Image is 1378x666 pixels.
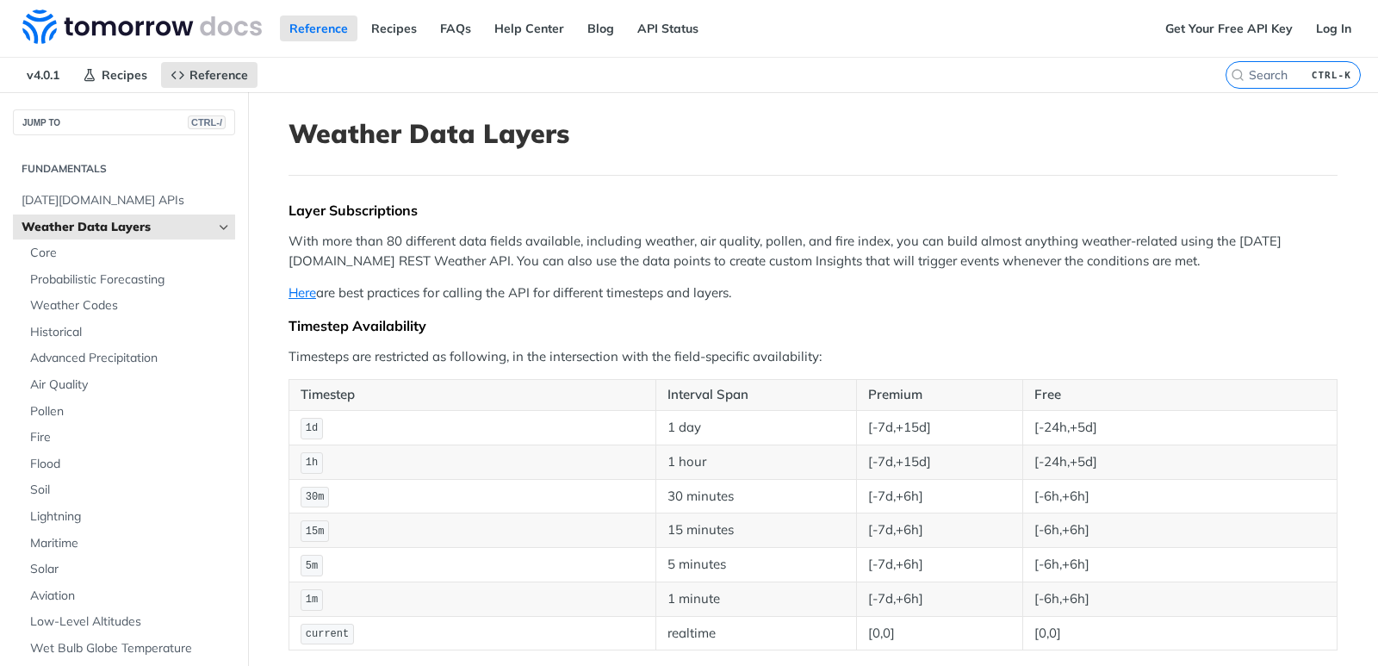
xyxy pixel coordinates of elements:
span: Wet Bulb Globe Temperature [30,640,231,657]
kbd: CTRL-K [1307,66,1356,84]
td: 1 day [655,410,856,445]
a: Probabilistic Forecasting [22,267,235,293]
td: realtime [655,616,856,650]
td: [-6h,+6h] [1022,582,1337,616]
span: Advanced Precipitation [30,350,231,367]
td: [-7d,+6h] [857,582,1023,616]
span: Aviation [30,588,231,605]
a: [DATE][DOMAIN_NAME] APIs [13,188,235,214]
a: Solar [22,557,235,582]
td: [-7d,+6h] [857,479,1023,514]
div: Timestep Availability [289,317,1338,334]
a: Historical [22,320,235,345]
a: Help Center [485,16,574,41]
a: Weather Codes [22,293,235,319]
span: Solar [30,561,231,578]
span: Fire [30,429,231,446]
div: Layer Subscriptions [289,202,1338,219]
span: 30m [306,491,325,503]
a: Log In [1307,16,1361,41]
span: Core [30,245,231,262]
th: Timestep [289,380,656,411]
a: Here [289,284,316,301]
p: Timesteps are restricted as following, in the intersection with the field-specific availability: [289,347,1338,367]
td: [0,0] [857,616,1023,650]
a: Low-Level Altitudes [22,609,235,635]
a: Lightning [22,504,235,530]
td: 15 minutes [655,514,856,548]
p: are best practices for calling the API for different timesteps and layers. [289,283,1338,303]
td: [-24h,+5d] [1022,445,1337,479]
span: Probabilistic Forecasting [30,271,231,289]
span: Recipes [102,67,147,83]
p: With more than 80 different data fields available, including weather, air quality, pollen, and fi... [289,232,1338,271]
span: Flood [30,456,231,473]
button: Hide subpages for Weather Data Layers [217,221,231,234]
th: Premium [857,380,1023,411]
span: Weather Data Layers [22,219,213,236]
a: Reference [161,62,258,88]
a: Aviation [22,583,235,609]
h1: Weather Data Layers [289,118,1338,149]
td: 30 minutes [655,479,856,514]
span: CTRL-/ [188,115,226,129]
span: 15m [306,526,325,538]
a: Pollen [22,399,235,425]
td: [-7d,+6h] [857,548,1023,582]
td: [-6h,+6h] [1022,479,1337,514]
a: Air Quality [22,372,235,398]
a: Blog [578,16,624,41]
h2: Fundamentals [13,161,235,177]
img: Tomorrow.io Weather API Docs [22,9,262,44]
td: 1 hour [655,445,856,479]
a: Recipes [362,16,426,41]
td: [-24h,+5d] [1022,410,1337,445]
td: [-7d,+15d] [857,445,1023,479]
span: 5m [306,560,318,572]
span: 1m [306,594,318,606]
span: 1d [306,422,318,434]
td: [0,0] [1022,616,1337,650]
td: [-7d,+6h] [857,514,1023,548]
td: 1 minute [655,582,856,616]
a: Advanced Precipitation [22,345,235,371]
span: Historical [30,324,231,341]
span: 1h [306,457,318,469]
a: Get Your Free API Key [1156,16,1302,41]
th: Free [1022,380,1337,411]
span: Maritime [30,535,231,552]
button: JUMP TOCTRL-/ [13,109,235,135]
span: Air Quality [30,377,231,394]
a: Soil [22,477,235,503]
span: Pollen [30,403,231,420]
a: Maritime [22,531,235,557]
a: Weather Data LayersHide subpages for Weather Data Layers [13,215,235,240]
span: Soil [30,482,231,499]
td: [-7d,+15d] [857,410,1023,445]
td: 5 minutes [655,548,856,582]
td: [-6h,+6h] [1022,548,1337,582]
span: Reference [189,67,248,83]
a: Core [22,240,235,266]
td: [-6h,+6h] [1022,514,1337,548]
span: Weather Codes [30,297,231,314]
svg: Search [1231,68,1245,82]
span: [DATE][DOMAIN_NAME] APIs [22,192,231,209]
span: Low-Level Altitudes [30,613,231,631]
a: API Status [628,16,708,41]
a: FAQs [431,16,481,41]
span: current [306,628,349,640]
span: v4.0.1 [17,62,69,88]
a: Recipes [73,62,157,88]
th: Interval Span [655,380,856,411]
a: Fire [22,425,235,451]
a: Reference [280,16,357,41]
a: Wet Bulb Globe Temperature [22,636,235,662]
a: Flood [22,451,235,477]
span: Lightning [30,508,231,526]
